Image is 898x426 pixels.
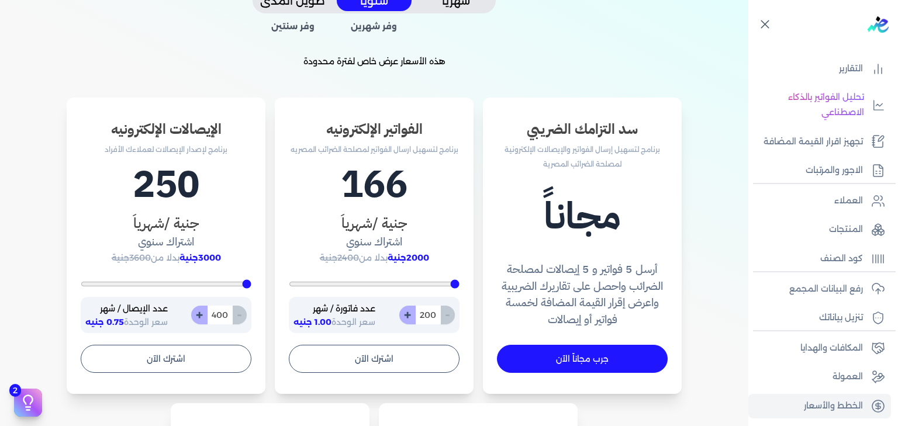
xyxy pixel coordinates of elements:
[748,158,891,183] a: الاجور والمرتبات
[81,119,251,140] h3: الإيصالات الإلكترونيه
[191,306,208,324] button: +
[81,234,251,251] h4: اشتراك سنوي
[748,306,891,330] a: تنزيل بياناتك
[754,90,864,120] p: تحليل الفواتير بالذكاء الاصطناعي
[289,157,460,213] h1: 166
[289,251,460,266] p: بدلا من
[764,134,863,150] p: تجهيز اقرار القيمة المضافة
[399,306,416,324] button: +
[336,20,413,33] span: وفر شهرين
[293,302,375,317] p: عدد فاتورة / شهر
[81,142,251,157] p: برنامج لإصدار الإيصالات لعملاءك الأفراد
[293,317,375,327] span: سعر الوحدة
[806,163,863,178] p: الاجور والمرتبات
[9,54,739,70] p: هذه الأسعار عرض خاص لفترة محدودة
[748,277,891,302] a: رفع البيانات المجمع
[289,213,460,234] h3: جنية /شهرياَ
[819,310,863,325] p: تنزيل بياناتك
[81,345,251,373] button: اشترك الآن
[14,389,42,417] button: 2
[289,142,460,157] p: برنامج لتسهيل ارسال الفواتير لمصلحة الضرائب المصريه
[81,213,251,234] h3: جنية /شهرياَ
[748,130,891,154] a: تجهيز اقرار القيمة المضافة
[834,193,863,209] p: العملاء
[85,317,124,327] span: 0.75 جنيه
[829,222,863,237] p: المنتجات
[415,306,441,324] input: 0
[293,317,331,327] span: 1.00 جنيه
[804,399,863,414] p: الخطط والأسعار
[820,251,863,266] p: كود الصنف
[388,252,429,263] span: 2000جنية
[748,336,891,361] a: المكافات والهدايا
[800,341,863,356] p: المكافات والهدايا
[748,189,891,213] a: العملاء
[497,345,668,373] a: جرب مجاناً الآن
[320,252,359,263] span: 2400جنية
[81,251,251,266] p: بدلا من
[9,384,21,397] span: 2
[839,61,863,77] p: التقارير
[85,317,168,327] span: سعر الوحدة
[289,345,460,373] button: اشترك الآن
[748,57,891,81] a: التقارير
[85,302,168,317] p: عدد الإيصال / شهر
[833,369,863,385] p: العمولة
[497,119,668,140] h3: سد التزامك الضريبي
[748,365,891,389] a: العمولة
[255,20,331,33] span: وفر سنتين
[179,252,221,263] span: 3000جنية
[868,16,889,33] img: logo
[789,282,863,297] p: رفع البيانات المجمع
[748,85,891,124] a: تحليل الفواتير بالذكاء الاصطناعي
[748,217,891,242] a: المنتجات
[81,157,251,213] h1: 250
[497,188,668,244] h1: مجاناً
[748,247,891,271] a: كود الصنف
[289,234,460,251] h4: اشتراك سنوي
[748,394,891,418] a: الخطط والأسعار
[112,252,151,263] span: 3600جنية
[497,142,668,172] p: برنامج لتسهيل إرسال الفواتير والإيصالات الإلكترونية لمصلحة الضرائب المصرية
[207,306,233,324] input: 0
[497,261,668,328] h4: أرسل 5 فواتير و 5 إيصالات لمصلحة الضرائب واحصل على تقاريرك الضريبية واعرض إقرار القيمة المضافة لخ...
[289,119,460,140] h3: الفواتير الإلكترونيه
